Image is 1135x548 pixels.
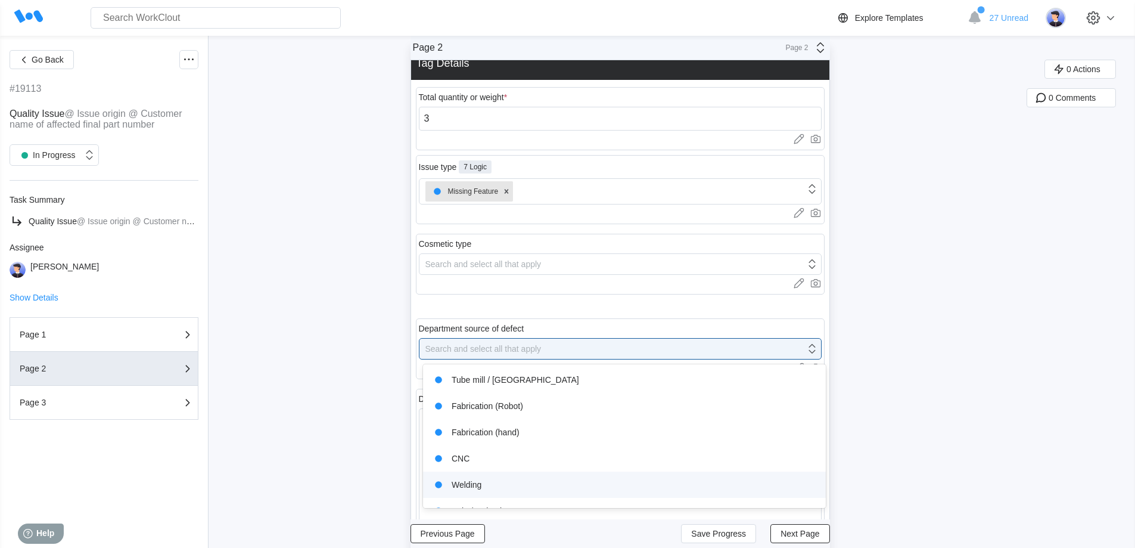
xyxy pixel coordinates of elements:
[10,317,198,352] button: Page 1
[421,530,475,538] span: Previous Page
[1046,8,1066,28] img: user-5.png
[30,262,99,278] div: [PERSON_NAME]
[416,57,469,70] div: Tag Details
[430,476,819,493] div: Welding
[29,216,77,226] span: Quality Issue
[32,55,64,64] span: Go Back
[10,214,198,228] a: Quality Issue@ Issue origin@ Customer name of affected final part number
[10,262,26,278] img: user-5.png
[10,352,198,386] button: Page 2
[770,524,829,543] button: Next Page
[836,11,962,25] a: Explore Templates
[681,524,756,543] button: Save Progress
[855,13,923,23] div: Explore Templates
[780,530,819,538] span: Next Page
[1044,60,1116,79] button: 0 Actions
[10,83,41,94] div: #19113
[430,450,819,467] div: CNC
[10,386,198,420] button: Page 3
[77,216,130,226] mark: @ Issue origin
[429,183,499,200] div: Missing Feature
[430,398,819,414] div: Fabrication (Robot)
[413,42,443,53] div: Page 2
[91,7,341,29] input: Search WorkClout
[419,107,822,131] input: Enter a number or decimal
[419,92,508,102] div: Total quantity or weight
[425,259,542,269] div: Search and select all that apply
[10,50,74,69] button: Go Back
[419,162,457,172] div: Issue type
[430,424,819,441] div: Fabrication (hand)
[10,243,198,252] div: Assignee
[10,195,198,205] div: Task Summary
[419,324,524,333] div: Department source of defect
[779,44,809,52] div: Page 2
[425,344,542,354] div: Search and select all that apply
[20,398,139,407] div: Page 3
[459,160,492,174] div: 7 Logic
[20,330,139,339] div: Page 1
[990,13,1028,23] span: 27 Unread
[1066,65,1100,73] span: 0 Actions
[419,394,461,404] div: Description
[10,109,182,129] mark: @ Customer name of affected final part number
[10,293,58,302] button: Show Details
[16,147,76,163] div: In Progress
[64,109,126,119] mark: @ Issue origin
[20,364,139,373] div: Page 2
[1027,88,1116,107] button: 0 Comments
[430,371,819,388] div: Tube mill / [GEOGRAPHIC_DATA]
[419,239,472,249] div: Cosmetic type
[133,216,309,226] mark: @ Customer name of affected final part number
[411,524,485,543] button: Previous Page
[10,109,64,119] span: Quality Issue
[1049,94,1096,102] span: 0 Comments
[691,530,746,538] span: Save Progress
[430,503,819,519] div: Paint/packaging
